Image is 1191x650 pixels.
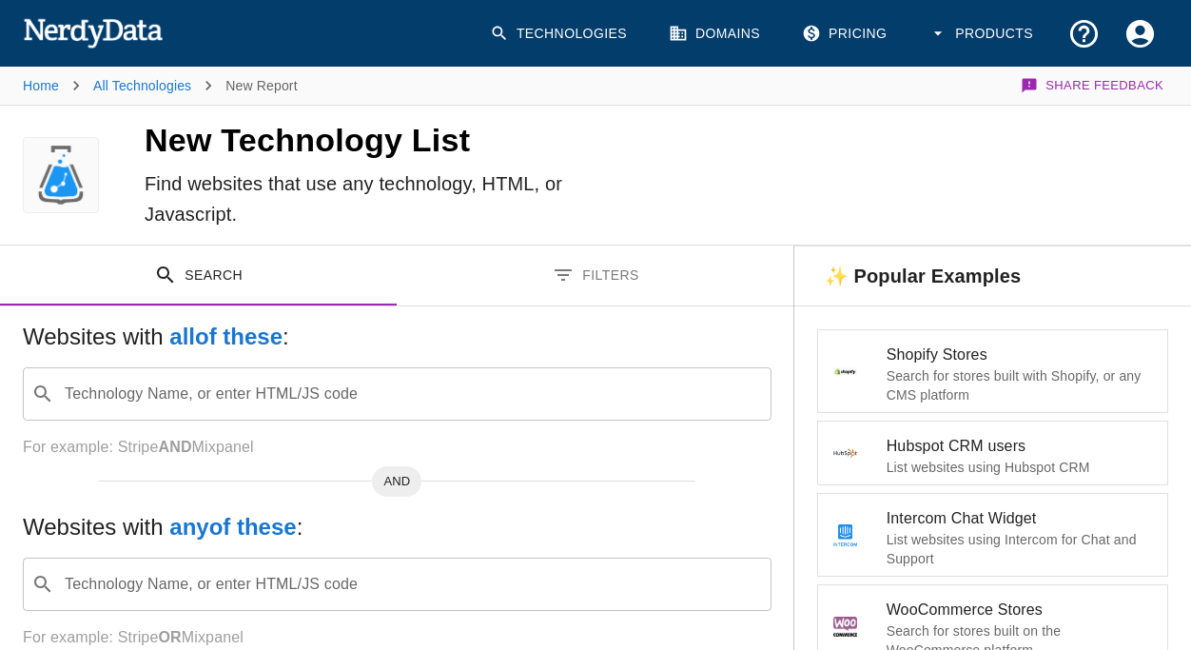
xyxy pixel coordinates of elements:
img: logo [31,137,90,213]
button: Account Settings [1112,6,1168,62]
b: AND [158,439,191,455]
a: Home [23,78,59,93]
a: Pricing [791,6,902,62]
b: all of these [169,324,283,349]
span: Hubspot CRM users [887,435,1152,458]
span: Shopify Stores [887,344,1152,366]
a: Hubspot CRM usersList websites using Hubspot CRM [817,421,1168,485]
h5: Websites with : [23,322,771,352]
a: All Technologies [93,78,191,93]
p: Search for stores built with Shopify, or any CMS platform [887,366,1152,404]
button: Support and Documentation [1056,6,1112,62]
a: Domains [657,6,775,62]
p: List websites using Intercom for Chat and Support [887,530,1152,568]
h5: Websites with : [23,512,771,542]
b: OR [158,629,181,645]
button: Products [917,6,1048,62]
p: New Report [225,76,297,95]
p: List websites using Hubspot CRM [887,458,1152,477]
h6: ✨ Popular Examples [794,246,1036,305]
a: Shopify StoresSearch for stores built with Shopify, or any CMS platform [817,329,1168,413]
p: For example: Stripe Mixpanel [23,436,771,459]
img: NerdyData.com [23,13,163,51]
span: WooCommerce Stores [887,599,1152,621]
button: Filters [397,246,793,305]
a: Technologies [478,6,642,62]
p: For example: Stripe Mixpanel [23,626,771,649]
h6: Find websites that use any technology, HTML, or Javascript. [145,168,649,229]
h4: New Technology List [145,121,649,161]
span: Intercom Chat Widget [887,507,1152,530]
a: Intercom Chat WidgetList websites using Intercom for Chat and Support [817,493,1168,577]
b: any of these [169,514,296,540]
span: AND [372,472,421,491]
button: Share Feedback [1018,67,1168,105]
nav: breadcrumb [23,67,298,105]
